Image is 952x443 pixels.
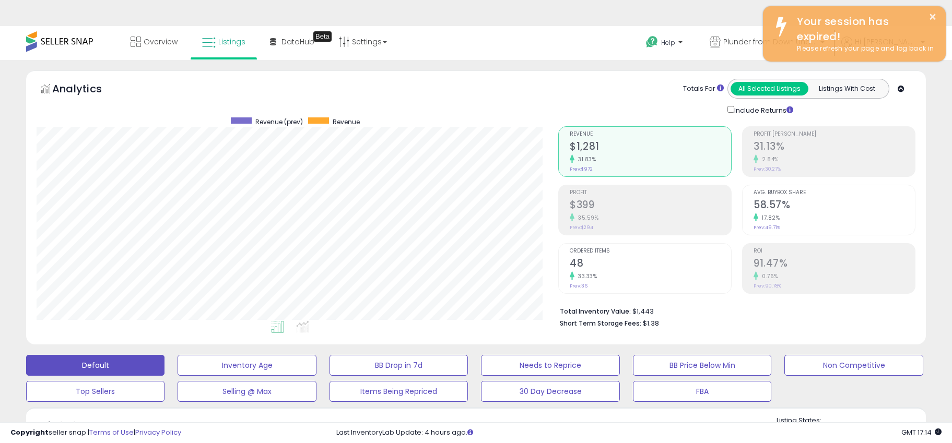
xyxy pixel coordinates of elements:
[754,199,915,213] h2: 58.57%
[26,355,164,376] button: Default
[255,117,303,126] span: Revenue (prev)
[638,28,693,60] a: Help
[633,355,771,376] button: BB Price Below Min
[10,427,49,437] strong: Copyright
[758,155,779,163] small: 2.84%
[574,272,597,280] small: 33.33%
[135,427,181,437] a: Privacy Policy
[754,257,915,271] h2: 91.47%
[218,37,245,47] span: Listings
[570,283,587,289] small: Prev: 36
[89,427,134,437] a: Terms of Use
[313,31,332,42] div: Tooltip anchor
[144,37,178,47] span: Overview
[808,82,886,95] button: Listings With Cost
[26,381,164,402] button: Top Sellers
[570,166,593,172] small: Prev: $972
[570,131,731,137] span: Revenue
[481,381,619,402] button: 30 Day Decrease
[570,248,731,254] span: Ordered Items
[560,319,641,328] b: Short Term Storage Fees:
[643,318,659,328] span: $1.38
[570,199,731,213] h2: $399
[574,214,598,222] small: 35.59%
[754,166,781,172] small: Prev: 30.27%
[330,381,468,402] button: Items Being Repriced
[754,131,915,137] span: Profit [PERSON_NAME]
[789,14,938,44] div: Your session has expired!
[661,38,675,47] span: Help
[52,81,122,99] h5: Analytics
[194,26,253,57] a: Listings
[754,224,780,231] small: Prev: 49.71%
[123,26,185,57] a: Overview
[645,35,659,49] i: Get Help
[178,355,316,376] button: Inventory Age
[281,37,314,47] span: DataHub
[570,257,731,271] h2: 48
[723,37,817,47] span: Plunder from Down Under Shop
[336,428,942,438] div: Last InventoryLab Update: 4 hours ago.
[10,428,181,438] div: seller snap | |
[178,381,316,402] button: Selling @ Max
[570,224,593,231] small: Prev: $294
[331,26,395,57] a: Settings
[633,381,771,402] button: FBA
[330,355,468,376] button: BB Drop in 7d
[574,155,596,163] small: 31.83%
[560,307,631,316] b: Total Inventory Value:
[758,272,778,280] small: 0.76%
[560,304,908,317] li: $1,443
[570,140,731,154] h2: $1,281
[570,190,731,196] span: Profit
[262,26,322,57] a: DataHub
[789,44,938,54] div: Please refresh your page and log back in
[720,104,806,116] div: Include Returns
[754,283,781,289] small: Prev: 90.78%
[784,355,923,376] button: Non Competitive
[702,26,832,60] a: Plunder from Down Under Shop
[731,82,808,95] button: All Selected Listings
[777,416,926,426] p: Listing States:
[754,190,915,196] span: Avg. Buybox Share
[333,117,360,126] span: Revenue
[754,140,915,154] h2: 31.13%
[758,214,780,222] small: 17.82%
[754,248,915,254] span: ROI
[683,84,724,94] div: Totals For
[55,420,96,434] h5: Listings
[901,427,942,437] span: 2025-09-12 17:14 GMT
[481,355,619,376] button: Needs to Reprice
